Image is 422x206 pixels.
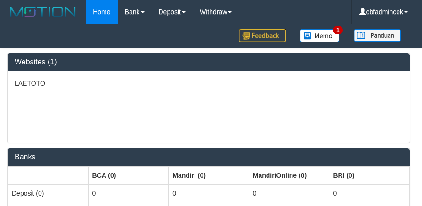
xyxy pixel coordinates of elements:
[88,166,169,184] th: Group: activate to sort column ascending
[7,5,79,19] img: MOTION_logo.png
[239,29,286,42] img: Feedback.jpg
[8,184,89,202] td: Deposit (0)
[88,184,169,202] td: 0
[329,184,410,202] td: 0
[169,166,249,184] th: Group: activate to sort column ascending
[169,184,249,202] td: 0
[15,79,403,88] p: LAETOTO
[329,166,410,184] th: Group: activate to sort column ascending
[15,58,403,66] h3: Websites (1)
[249,184,329,202] td: 0
[300,29,340,42] img: Button%20Memo.svg
[354,29,401,42] img: panduan.png
[333,26,343,34] span: 1
[249,166,329,184] th: Group: activate to sort column ascending
[15,153,403,161] h3: Banks
[8,166,89,184] th: Group: activate to sort column ascending
[293,24,347,48] a: 1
